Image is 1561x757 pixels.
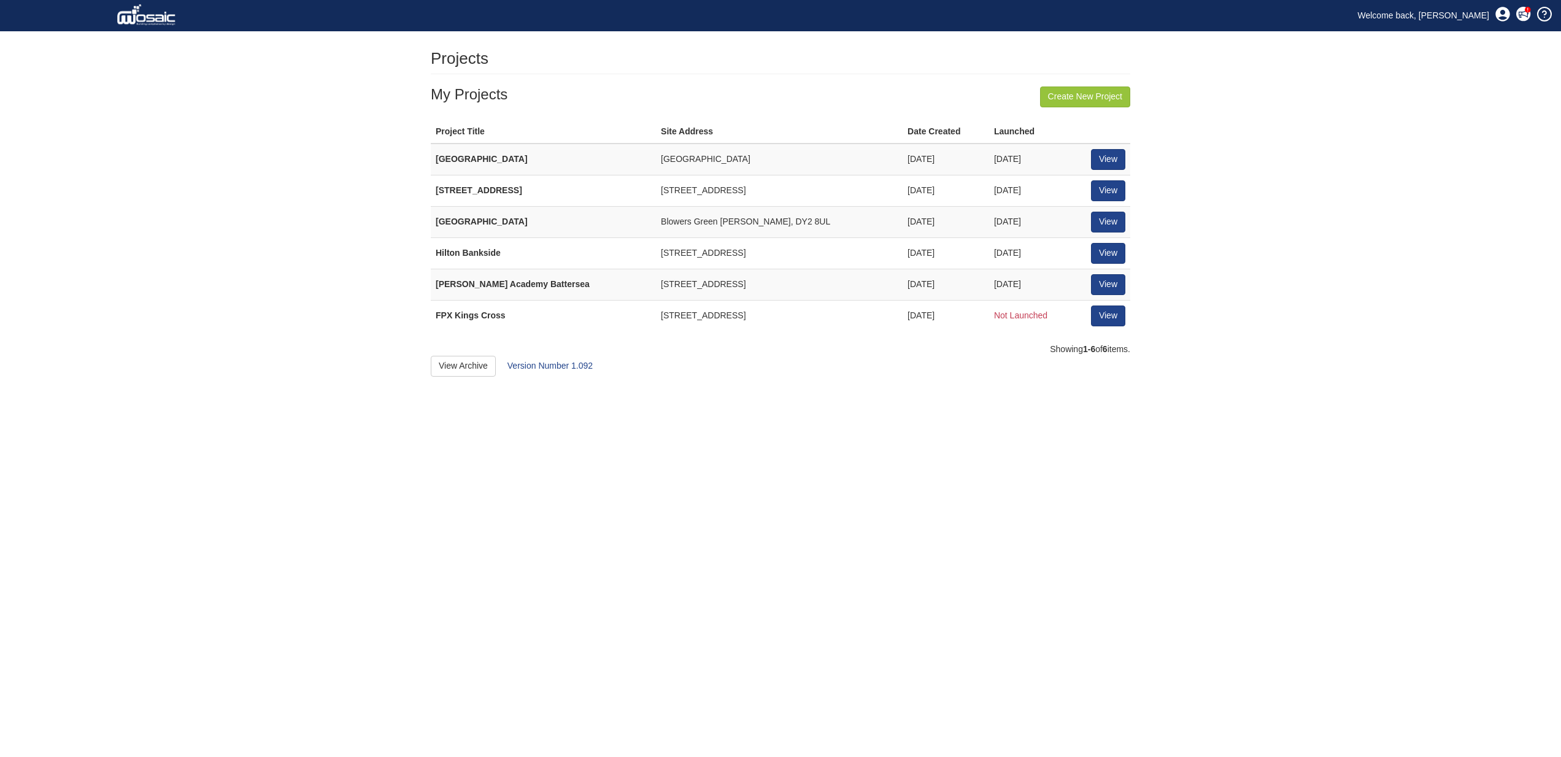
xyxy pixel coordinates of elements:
td: [DATE] [989,144,1076,175]
a: Create New Project [1040,86,1130,107]
b: 6 [1103,344,1108,354]
td: [DATE] [903,300,989,331]
td: [DATE] [903,206,989,237]
td: [DATE] [903,175,989,206]
td: [DATE] [903,237,989,269]
a: View [1091,212,1125,232]
strong: [STREET_ADDRESS] [436,185,522,195]
td: [STREET_ADDRESS] [656,269,903,300]
th: Launched [989,121,1076,144]
td: [DATE] [903,144,989,175]
td: [STREET_ADDRESS] [656,175,903,206]
a: View [1091,243,1125,264]
td: [STREET_ADDRESS] [656,237,903,269]
strong: [GEOGRAPHIC_DATA] [436,154,528,164]
b: 1-6 [1083,344,1095,354]
strong: Hilton Bankside [436,248,501,258]
strong: [PERSON_NAME] Academy Battersea [436,279,590,289]
h3: My Projects [431,86,1130,102]
td: [STREET_ADDRESS] [656,300,903,331]
th: Project Title [431,121,656,144]
td: [GEOGRAPHIC_DATA] [656,144,903,175]
a: View [1091,305,1125,326]
strong: [GEOGRAPHIC_DATA] [436,217,528,226]
a: View Archive [431,356,496,377]
a: Version Number 1.092 [507,361,593,371]
div: Showing of items. [431,344,1130,356]
a: View [1091,149,1125,170]
strong: FPX Kings Cross [436,310,506,320]
h1: Projects [431,50,488,67]
th: Site Address [656,121,903,144]
th: Date Created [903,121,989,144]
td: [DATE] [903,269,989,300]
td: [DATE] [989,206,1076,237]
td: [DATE] [989,237,1076,269]
td: [DATE] [989,269,1076,300]
img: logo_white.png [117,3,179,28]
td: [DATE] [989,175,1076,206]
a: Welcome back, [PERSON_NAME] [1349,6,1498,25]
span: Not Launched [994,310,1047,320]
a: View [1091,180,1125,201]
td: Blowers Green [PERSON_NAME], DY2 8UL [656,206,903,237]
a: View [1091,274,1125,295]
